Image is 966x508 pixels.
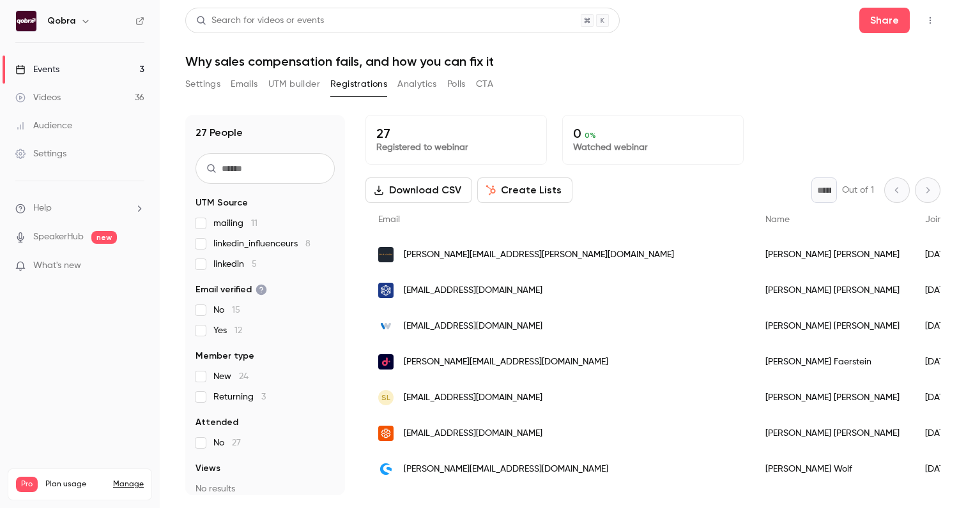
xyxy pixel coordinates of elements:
[477,177,572,203] button: Create Lists
[185,54,940,69] h1: Why sales compensation fails, and how you can fix it
[376,141,536,154] p: Registered to webinar
[213,391,266,403] span: Returning
[213,304,240,317] span: No
[753,415,912,451] div: [PERSON_NAME] [PERSON_NAME]
[15,91,61,104] div: Videos
[378,247,394,262] img: myparadigm.com
[251,219,257,228] span: 11
[765,215,790,224] span: Name
[232,306,240,315] span: 15
[404,391,542,405] span: [EMAIL_ADDRESS][DOMAIN_NAME]
[404,248,674,262] span: [PERSON_NAME][EMAIL_ADDRESS][PERSON_NAME][DOMAIN_NAME]
[753,380,912,415] div: [PERSON_NAME] [PERSON_NAME]
[378,318,394,334] img: instawork.com
[378,354,394,370] img: doit.com
[378,215,400,224] span: Email
[195,283,267,296] span: Email verified
[196,14,324,27] div: Search for videos or events
[397,74,437,94] button: Analytics
[213,237,310,250] span: linkedin_influenceurs
[33,230,84,244] a: SpeakerHub
[16,477,38,492] span: Pro
[15,119,72,132] div: Audience
[378,461,394,477] img: shopware.com
[232,438,241,447] span: 27
[305,239,310,248] span: 8
[365,177,472,203] button: Download CSV
[91,231,117,244] span: new
[573,126,733,141] p: 0
[195,482,335,495] p: No results
[113,479,144,489] a: Manage
[381,392,390,403] span: SL
[753,451,912,487] div: [PERSON_NAME] Wolf
[447,74,466,94] button: Polls
[47,15,75,27] h6: Qobra
[476,74,493,94] button: CTA
[859,8,910,33] button: Share
[231,74,257,94] button: Emails
[33,202,52,215] span: Help
[925,215,965,224] span: Join date
[213,217,257,230] span: mailing
[404,320,542,333] span: [EMAIL_ADDRESS][DOMAIN_NAME]
[234,326,242,335] span: 12
[33,259,81,273] span: What's new
[213,437,241,449] span: No
[753,237,912,273] div: [PERSON_NAME] [PERSON_NAME]
[15,202,144,215] li: help-dropdown-opener
[195,197,248,209] span: UTM Source
[213,324,242,337] span: Yes
[378,426,394,441] img: kpler.com
[404,355,608,369] span: [PERSON_NAME][EMAIL_ADDRESS][DOMAIN_NAME]
[585,131,596,140] span: 0 %
[195,416,238,429] span: Attended
[268,74,320,94] button: UTM builder
[573,141,733,154] p: Watched webinar
[239,372,249,381] span: 24
[753,308,912,344] div: [PERSON_NAME] [PERSON_NAME]
[195,350,254,362] span: Member type
[195,462,220,475] span: Views
[185,74,220,94] button: Settings
[15,63,59,76] div: Events
[842,184,874,197] p: Out of 1
[195,125,243,140] h1: 27 People
[378,283,394,298] img: novacredit.com
[261,392,266,401] span: 3
[213,370,249,383] span: New
[16,11,36,31] img: Qobra
[753,344,912,380] div: [PERSON_NAME] Faerstein
[15,147,66,160] div: Settings
[129,260,144,272] iframe: Noticeable Trigger
[252,260,257,269] span: 5
[213,258,257,271] span: linkedin
[404,284,542,297] span: [EMAIL_ADDRESS][DOMAIN_NAME]
[376,126,536,141] p: 27
[330,74,387,94] button: Registrations
[404,427,542,440] span: [EMAIL_ADDRESS][DOMAIN_NAME]
[753,273,912,308] div: [PERSON_NAME] [PERSON_NAME]
[404,463,608,476] span: [PERSON_NAME][EMAIL_ADDRESS][DOMAIN_NAME]
[45,479,105,489] span: Plan usage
